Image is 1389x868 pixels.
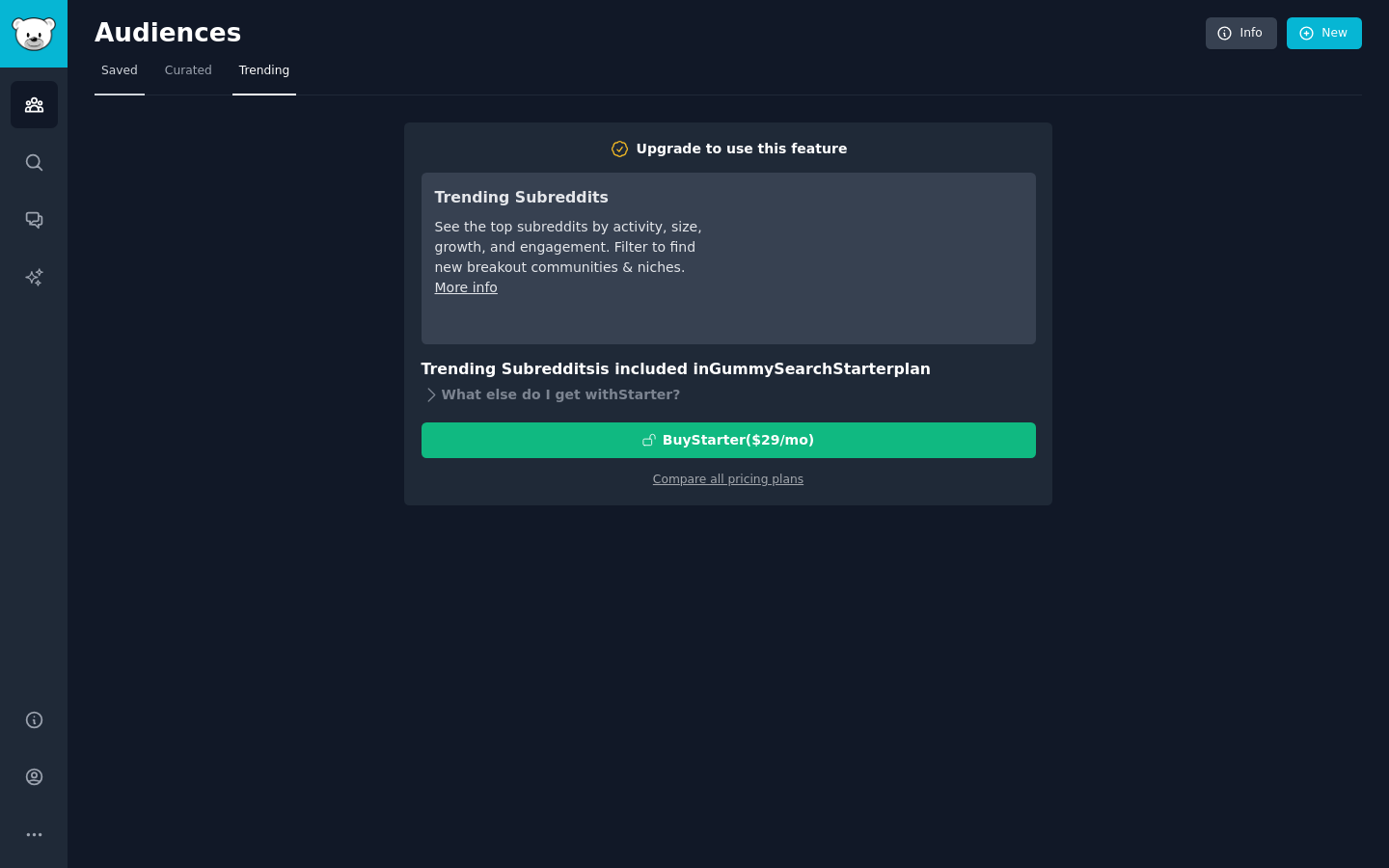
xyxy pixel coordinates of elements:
[1287,17,1362,50] a: New
[653,473,803,486] a: Compare all pricing plans
[12,17,56,51] img: GummySearch logo
[1206,17,1277,50] a: Info
[435,217,706,278] div: See the top subreddits by activity, size, growth, and engagement. Filter to find new breakout com...
[158,56,219,95] a: Curated
[733,186,1022,331] iframe: YouTube video player
[95,56,145,95] a: Saved
[637,139,848,159] div: Upgrade to use this feature
[239,63,289,80] span: Trending
[232,56,296,95] a: Trending
[709,360,893,378] span: GummySearch Starter
[422,422,1036,458] button: BuyStarter($29/mo)
[435,186,706,210] h3: Trending Subreddits
[422,358,1036,382] h3: Trending Subreddits is included in plan
[165,63,212,80] span: Curated
[101,63,138,80] span: Saved
[435,280,498,295] a: More info
[422,382,1036,409] div: What else do I get with Starter ?
[95,18,1206,49] h2: Audiences
[663,430,814,450] div: Buy Starter ($ 29 /mo )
